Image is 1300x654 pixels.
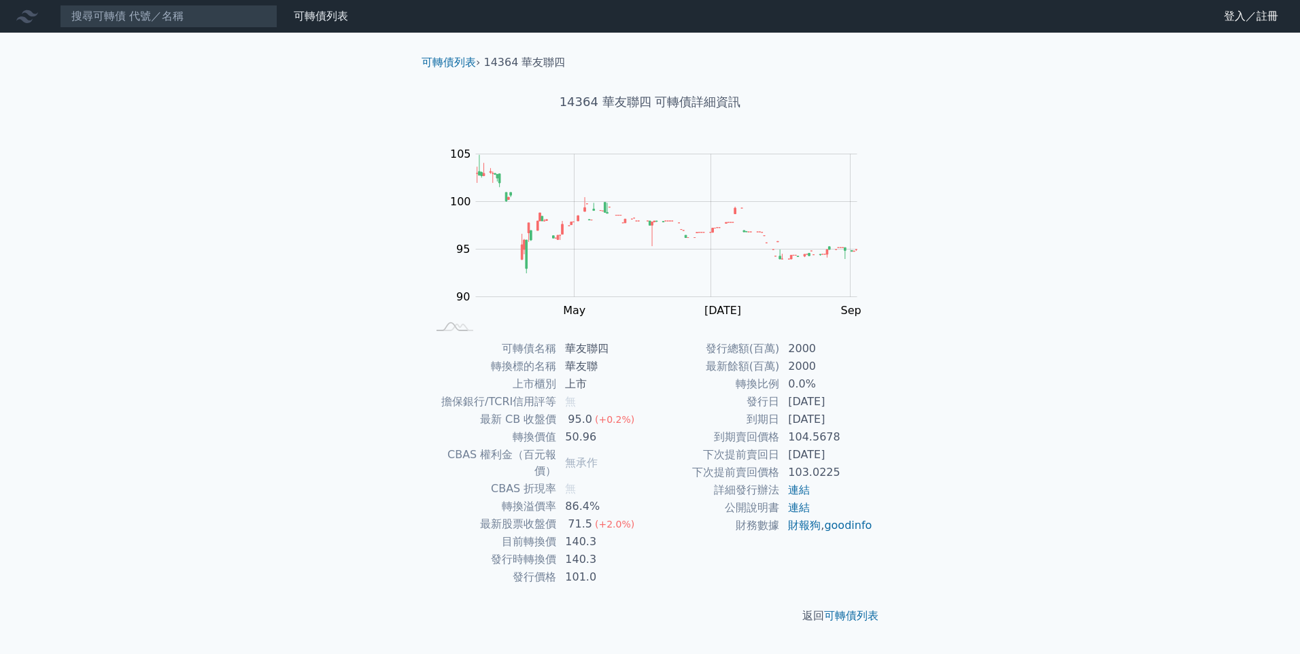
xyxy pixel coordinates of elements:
td: 最新 CB 收盤價 [427,411,557,428]
h1: 14364 華友聯四 可轉債詳細資訊 [411,92,889,111]
td: 上市櫃別 [427,375,557,393]
span: 無 [565,482,576,495]
td: 最新股票收盤價 [427,515,557,533]
td: 轉換價值 [427,428,557,446]
td: 上市 [557,375,650,393]
td: , [780,517,873,534]
span: 無 [565,395,576,408]
td: CBAS 權利金（百元報價） [427,446,557,480]
tspan: May [563,304,585,317]
td: 0.0% [780,375,873,393]
td: 公開說明書 [650,499,780,517]
li: › [422,54,480,71]
tspan: 90 [456,290,470,303]
td: 140.3 [557,551,650,568]
a: 財報狗 [788,519,821,532]
td: 可轉債名稱 [427,340,557,358]
td: 101.0 [557,568,650,586]
tspan: 105 [450,148,471,160]
tspan: 95 [456,243,470,256]
p: 返回 [411,608,889,624]
td: 103.0225 [780,464,873,481]
td: 目前轉換價 [427,533,557,551]
li: 14364 華友聯四 [484,54,566,71]
td: [DATE] [780,393,873,411]
tspan: [DATE] [704,304,741,317]
td: [DATE] [780,446,873,464]
a: 可轉債列表 [422,56,476,69]
td: CBAS 折現率 [427,480,557,498]
td: [DATE] [780,411,873,428]
td: 財務數據 [650,517,780,534]
td: 轉換比例 [650,375,780,393]
td: 86.4% [557,498,650,515]
div: 71.5 [565,516,595,532]
td: 華友聯 [557,358,650,375]
td: 詳細發行辦法 [650,481,780,499]
td: 發行總額(百萬) [650,340,780,358]
a: 登入／註冊 [1213,5,1289,27]
tspan: 100 [450,195,471,208]
td: 50.96 [557,428,650,446]
td: 發行時轉換價 [427,551,557,568]
div: 95.0 [565,411,595,428]
td: 最新餘額(百萬) [650,358,780,375]
a: 可轉債列表 [294,10,348,22]
span: (+2.0%) [595,519,634,530]
g: Chart [443,148,878,317]
a: 可轉債列表 [824,609,878,622]
td: 到期日 [650,411,780,428]
td: 到期賣回價格 [650,428,780,446]
td: 下次提前賣回價格 [650,464,780,481]
td: 華友聯四 [557,340,650,358]
a: 連結 [788,483,810,496]
tspan: Sep [841,304,861,317]
span: (+0.2%) [595,414,634,425]
td: 2000 [780,358,873,375]
td: 104.5678 [780,428,873,446]
td: 轉換溢價率 [427,498,557,515]
td: 下次提前賣回日 [650,446,780,464]
td: 發行日 [650,393,780,411]
a: goodinfo [824,519,872,532]
input: 搜尋可轉債 代號／名稱 [60,5,277,28]
a: 連結 [788,501,810,514]
td: 擔保銀行/TCRI信用評等 [427,393,557,411]
td: 轉換標的名稱 [427,358,557,375]
td: 發行價格 [427,568,557,586]
td: 2000 [780,340,873,358]
span: 無承作 [565,456,598,469]
td: 140.3 [557,533,650,551]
